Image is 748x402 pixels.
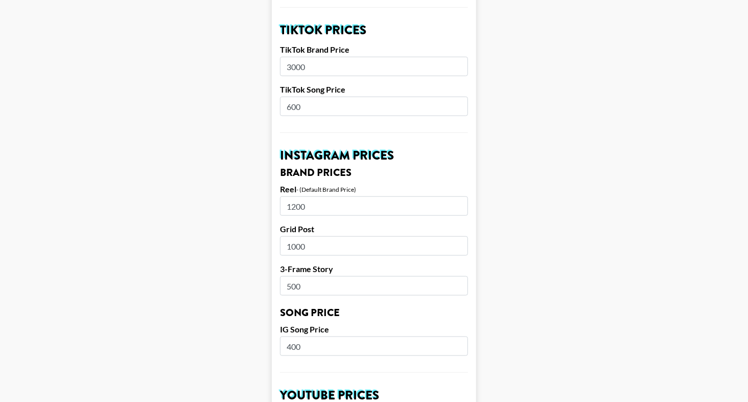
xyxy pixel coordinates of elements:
[280,224,468,234] label: Grid Post
[280,168,468,178] h3: Brand Prices
[280,264,468,274] label: 3-Frame Story
[280,24,468,36] h2: TikTok Prices
[296,186,356,193] div: - (Default Brand Price)
[280,324,468,334] label: IG Song Price
[280,389,468,401] h2: YouTube Prices
[280,184,296,194] label: Reel
[280,84,468,95] label: TikTok Song Price
[280,149,468,162] h2: Instagram Prices
[280,308,468,318] h3: Song Price
[280,44,468,55] label: TikTok Brand Price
